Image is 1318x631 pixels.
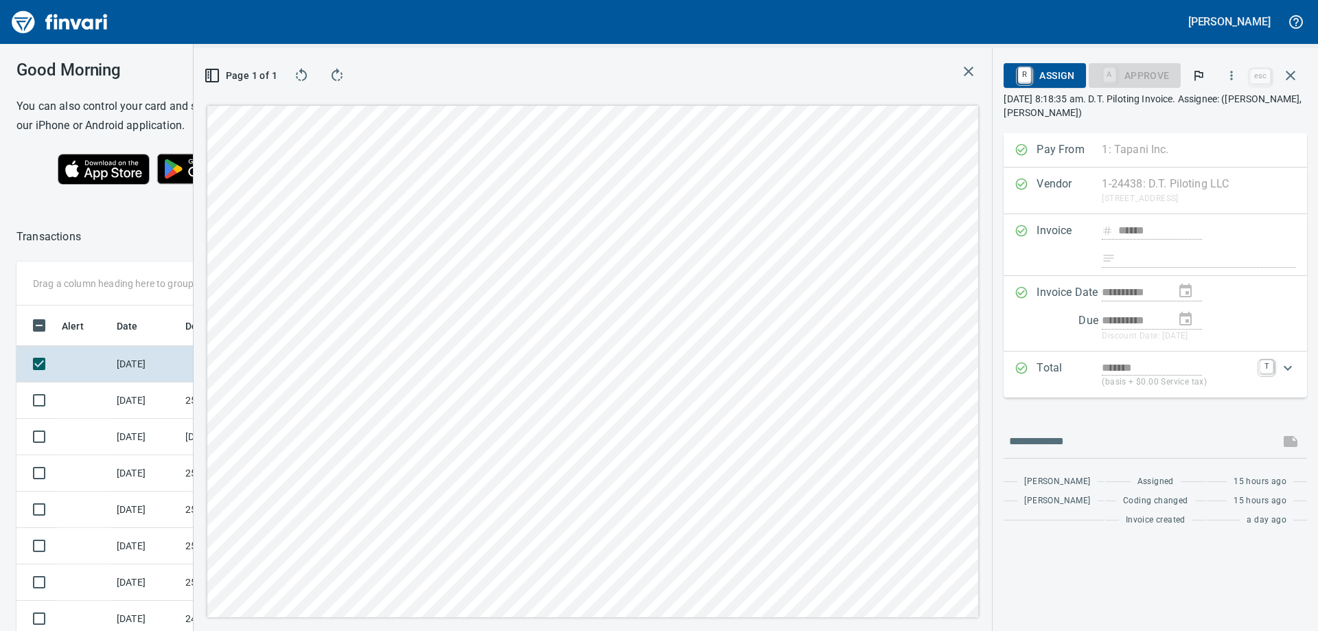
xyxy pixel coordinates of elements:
[185,318,255,334] span: Description
[210,67,274,84] span: Page 1 of 1
[1250,69,1271,84] a: esc
[1185,11,1274,32] button: [PERSON_NAME]
[1183,60,1214,91] button: Flag
[1089,69,1181,80] div: Coding Required
[1015,64,1074,87] span: Assign
[1004,92,1307,119] p: [DATE] 8:18:35 am. D.T. Piloting Invoice. Assignee: ([PERSON_NAME], [PERSON_NAME])
[1126,514,1186,527] span: Invoice created
[58,154,150,185] img: Download on the App Store
[111,346,180,382] td: [DATE]
[117,318,156,334] span: Date
[8,5,111,38] img: Finvari
[205,63,279,88] button: Page 1 of 1
[16,60,308,80] h3: Good Morning
[16,97,308,135] h6: You can also control your card and submit expenses from our iPhone or Android application.
[1247,514,1286,527] span: a day ago
[1234,494,1286,508] span: 15 hours ago
[180,382,303,419] td: 255504.7138
[1004,63,1085,88] button: RAssign
[1123,494,1188,508] span: Coding changed
[180,419,303,455] td: [DATE] Invoice 13492675-002 from Sunstate Equipment Co (1-30297)
[185,318,237,334] span: Description
[1037,360,1102,389] p: Total
[111,382,180,419] td: [DATE]
[180,564,303,601] td: 255504.7009
[180,492,303,528] td: 254010.7028
[1216,60,1247,91] button: More
[111,455,180,492] td: [DATE]
[111,419,180,455] td: [DATE]
[1102,376,1251,389] p: (basis + $0.00 Service tax)
[180,455,303,492] td: 255002.7031
[1188,14,1271,29] h5: [PERSON_NAME]
[111,564,180,601] td: [DATE]
[1247,59,1307,92] span: Close invoice
[150,146,268,192] img: Get it on Google Play
[180,528,303,564] td: 255002.7102
[111,528,180,564] td: [DATE]
[62,318,102,334] span: Alert
[33,277,234,290] p: Drag a column heading here to group the table
[1260,360,1273,374] a: T
[1274,425,1307,458] span: This records your message into the invoice and notifies anyone mentioned
[62,318,84,334] span: Alert
[1018,67,1031,82] a: R
[1024,494,1090,508] span: [PERSON_NAME]
[16,229,81,245] nav: breadcrumb
[111,492,180,528] td: [DATE]
[1234,475,1286,489] span: 15 hours ago
[1024,475,1090,489] span: [PERSON_NAME]
[1137,475,1174,489] span: Assigned
[1004,352,1307,398] div: Expand
[16,229,81,245] p: Transactions
[117,318,138,334] span: Date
